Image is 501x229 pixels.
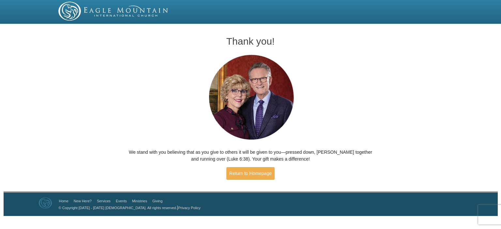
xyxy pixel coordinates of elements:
a: Services [97,199,111,203]
a: Ministries [132,199,147,203]
p: We stand with you believing that as you give to others it will be given to you—pressed down, [PER... [129,149,372,163]
p: | [56,204,201,211]
a: New Here? [74,199,92,203]
img: Pastors George and Terri Pearsons [203,53,299,142]
a: Home [59,199,68,203]
img: Eagle Mountain International Church [39,197,52,208]
a: Return to Homepage [226,167,275,180]
h1: Thank you! [129,36,372,47]
a: Privacy Policy [178,206,200,210]
a: Giving [152,199,162,203]
a: © Copyright [DATE] - [DATE] [DEMOGRAPHIC_DATA]. All rights reserved. [59,206,177,210]
img: EMIC [58,2,169,21]
a: Events [116,199,127,203]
